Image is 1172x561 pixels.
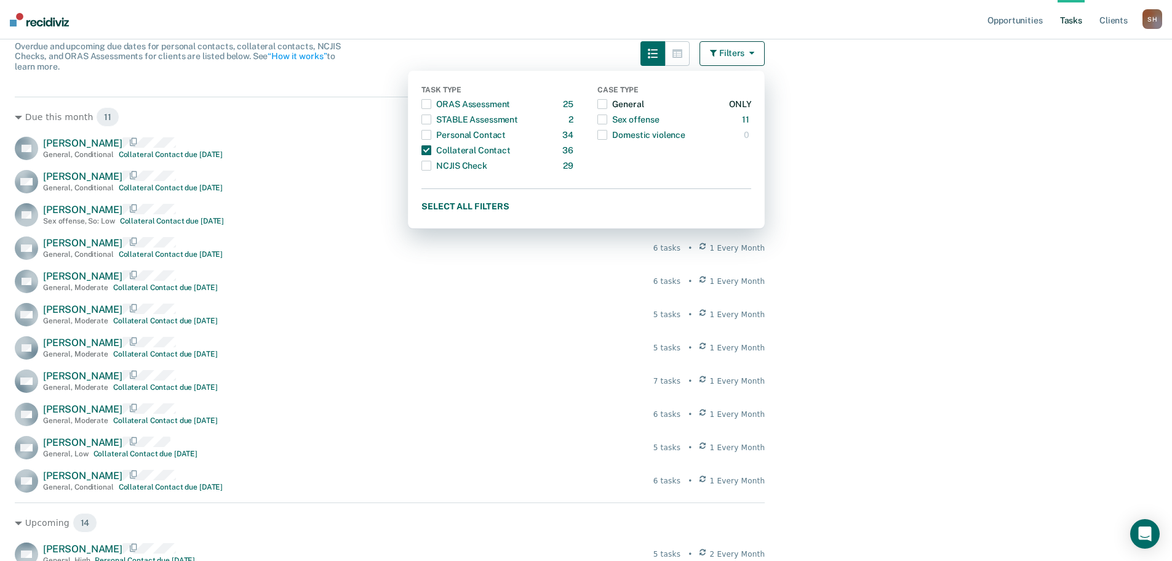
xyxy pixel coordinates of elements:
[43,317,108,325] div: General , Moderate
[710,409,765,420] span: 1 Every Month
[653,243,680,254] div: 6 tasks
[119,150,223,159] div: Collateral Contact due [DATE]
[43,337,122,349] span: [PERSON_NAME]
[43,217,115,225] div: Sex offense , So: Low
[568,110,576,129] div: 2
[119,483,223,491] div: Collateral Contact due [DATE]
[710,309,765,320] span: 1 Every Month
[742,110,752,129] div: 11
[421,199,751,214] button: Select all filters
[653,309,680,320] div: 5 tasks
[653,376,680,387] div: 7 tasks
[15,107,765,127] div: Due this month 11
[119,184,223,192] div: Collateral Contact due [DATE]
[1142,9,1162,29] button: SH
[597,86,751,97] div: Case Type
[120,217,225,225] div: Collateral Contact due [DATE]
[43,204,122,216] span: [PERSON_NAME]
[43,350,108,358] div: General , Moderate
[688,309,692,320] div: •
[653,549,680,560] div: 5 tasks
[688,475,692,486] div: •
[563,156,576,176] div: 29
[113,283,218,292] div: Collateral Contact due [DATE]
[15,513,765,533] div: Upcoming 14
[43,370,122,382] span: [PERSON_NAME]
[421,156,487,176] div: NCJIS Check
[421,140,510,160] div: Collateral Contact
[700,41,765,66] button: Filters
[43,304,122,315] span: [PERSON_NAME]
[43,150,114,159] div: General , Conditional
[43,470,122,482] span: [PERSON_NAME]
[43,171,122,182] span: [PERSON_NAME]
[10,13,69,26] img: Recidiviz
[43,437,122,448] span: [PERSON_NAME]
[688,442,692,453] div: •
[73,513,98,533] span: 14
[710,243,765,254] span: 1 Every Month
[96,107,119,127] span: 11
[43,450,89,458] div: General , Low
[563,94,576,114] div: 25
[43,137,122,149] span: [PERSON_NAME]
[688,243,692,254] div: •
[597,94,644,114] div: General
[1130,519,1160,549] div: Open Intercom Messenger
[653,342,680,353] div: 5 tasks
[1142,9,1162,29] div: S H
[653,442,680,453] div: 5 tasks
[421,110,518,129] div: STABLE Assessment
[43,270,122,282] span: [PERSON_NAME]
[710,342,765,353] span: 1 Every Month
[562,140,576,160] div: 36
[688,342,692,353] div: •
[710,549,765,560] span: 2 Every Month
[729,94,751,114] div: ONLY
[43,383,108,392] div: General , Moderate
[710,376,765,387] span: 1 Every Month
[43,543,122,555] span: [PERSON_NAME]
[688,549,692,560] div: •
[421,86,575,97] div: Task Type
[94,450,198,458] div: Collateral Contact due [DATE]
[43,250,114,259] div: General , Conditional
[653,475,680,486] div: 6 tasks
[688,376,692,387] div: •
[653,276,680,287] div: 6 tasks
[710,475,765,486] span: 1 Every Month
[421,125,506,145] div: Personal Contact
[744,125,752,145] div: 0
[113,350,218,358] div: Collateral Contact due [DATE]
[597,125,685,145] div: Domestic violence
[688,409,692,420] div: •
[43,403,122,415] span: [PERSON_NAME]
[597,110,659,129] div: Sex offense
[119,250,223,259] div: Collateral Contact due [DATE]
[43,483,114,491] div: General , Conditional
[43,283,108,292] div: General , Moderate
[421,94,510,114] div: ORAS Assessment
[113,383,218,392] div: Collateral Contact due [DATE]
[43,416,108,425] div: General , Moderate
[43,237,122,249] span: [PERSON_NAME]
[113,416,218,425] div: Collateral Contact due [DATE]
[268,51,327,61] a: “How it works”
[15,41,341,72] span: Overdue and upcoming due dates for personal contacts, collateral contacts, NCJIS Checks, and ORAS...
[653,409,680,420] div: 6 tasks
[688,276,692,287] div: •
[710,442,765,453] span: 1 Every Month
[43,184,114,192] div: General , Conditional
[710,276,765,287] span: 1 Every Month
[113,317,218,325] div: Collateral Contact due [DATE]
[562,125,576,145] div: 34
